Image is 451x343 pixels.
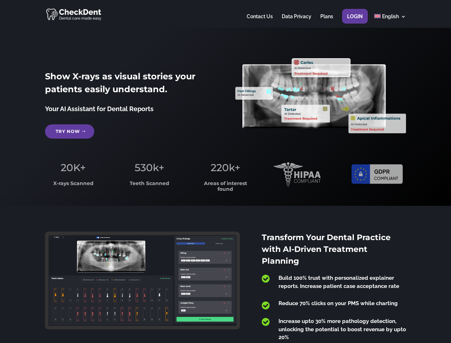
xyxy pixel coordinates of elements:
[320,14,333,28] a: Plans
[279,318,406,340] span: Increase upto 30% more pathology detection, unlocking the potential to boost revenue by upto 20%
[61,161,86,174] span: 20K+
[262,274,270,283] span: 
[374,14,406,28] a: English
[262,301,270,310] span: 
[382,14,399,19] span: English
[262,233,391,266] span: Transform Your Dental Practice with AI-Driven Treatment Planning
[211,161,240,174] span: 220k+
[235,58,406,133] img: X_Ray_annotated
[45,105,154,113] span: Your AI Assistant for Dental Reports
[262,317,270,327] span: 
[282,14,311,28] a: Data Privacy
[279,275,399,289] span: Build 100% trust with personalized explainer reports. Increase patient case acceptance rate
[45,70,215,99] h2: Show X-rays as visual stories your patients easily understand.
[247,14,273,28] a: Contact Us
[347,14,363,28] a: Login
[46,7,102,21] img: CheckDent AI
[279,300,398,307] span: Reduce 70% clicks on your PMS while charting
[45,124,94,139] a: Try Now
[135,161,164,174] span: 530k+
[197,181,254,195] h3: Areas of interest found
